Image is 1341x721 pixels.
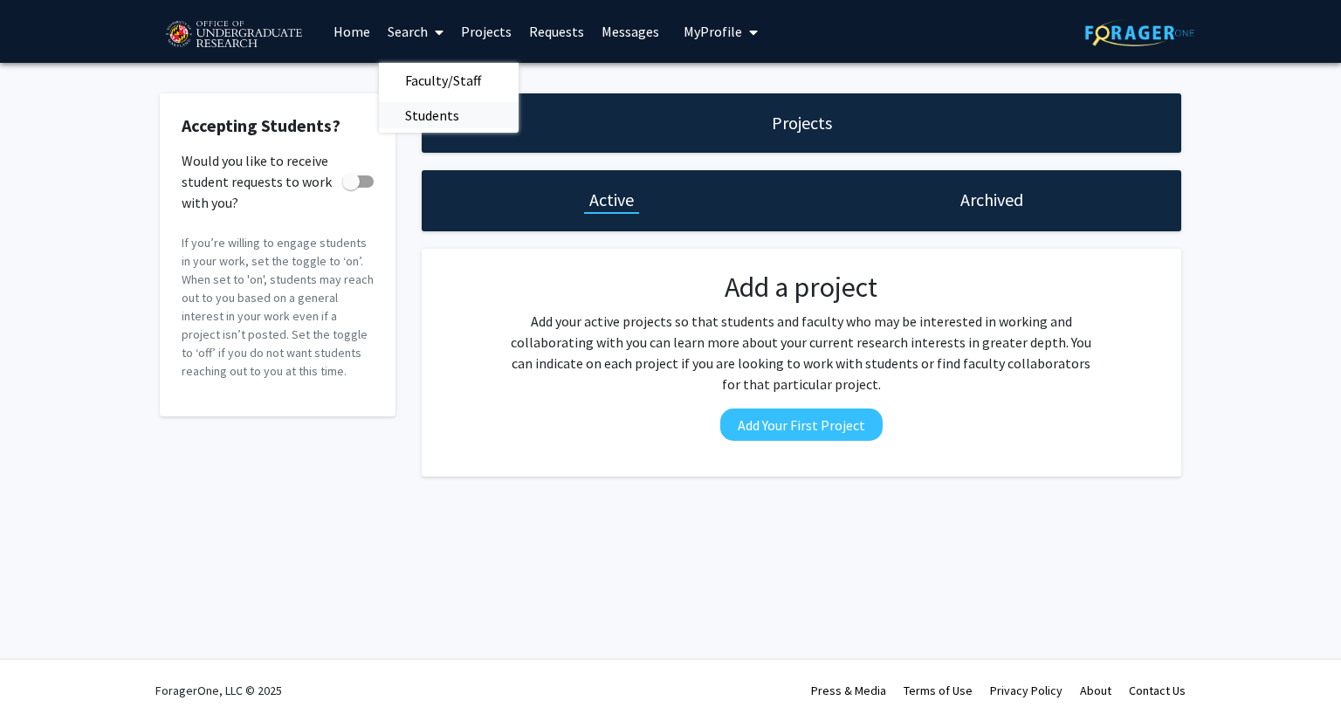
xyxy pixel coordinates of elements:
[1129,683,1186,698] a: Contact Us
[811,683,886,698] a: Press & Media
[1085,19,1194,46] img: ForagerOne Logo
[505,311,1097,395] p: Add your active projects so that students and faculty who may be interested in working and collab...
[772,111,832,135] h1: Projects
[155,660,282,721] div: ForagerOne, LLC © 2025
[904,683,973,698] a: Terms of Use
[379,1,452,62] a: Search
[520,1,593,62] a: Requests
[720,409,883,441] button: Add Your First Project
[684,23,742,40] span: My Profile
[1080,683,1111,698] a: About
[13,642,74,708] iframe: Chat
[182,115,374,136] h2: Accepting Students?
[325,1,379,62] a: Home
[593,1,668,62] a: Messages
[182,150,335,213] span: Would you like to receive student requests to work with you?
[379,63,507,98] span: Faculty/Staff
[990,683,1062,698] a: Privacy Policy
[505,271,1097,304] h2: Add a project
[960,188,1023,212] h1: Archived
[452,1,520,62] a: Projects
[379,102,519,128] a: Students
[379,67,519,93] a: Faculty/Staff
[182,234,374,381] p: If you’re willing to engage students in your work, set the toggle to ‘on’. When set to 'on', stud...
[379,98,485,133] span: Students
[589,188,634,212] h1: Active
[160,13,307,57] img: University of Maryland Logo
